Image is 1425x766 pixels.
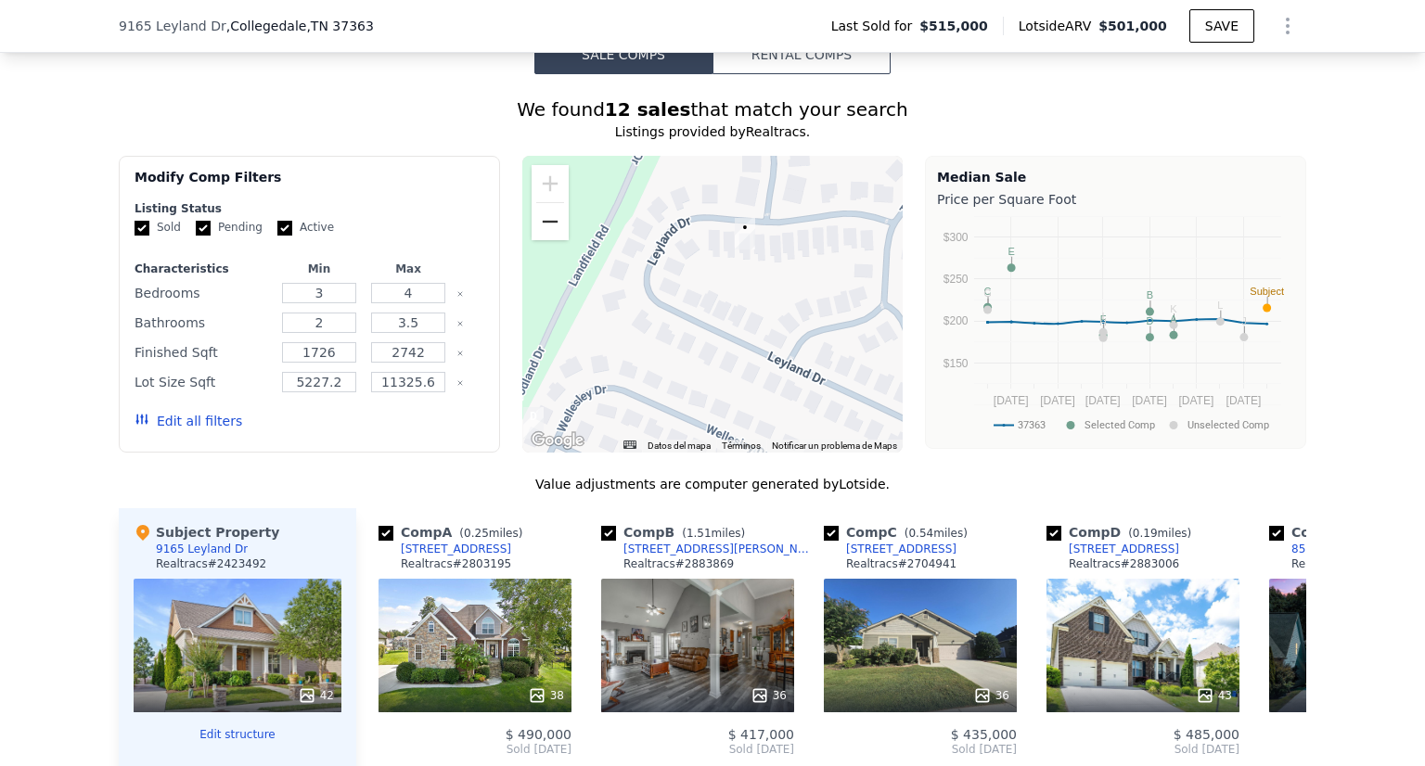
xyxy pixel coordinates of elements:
[937,212,1294,444] svg: A chart.
[277,221,292,236] input: Active
[751,686,787,705] div: 36
[1241,315,1247,326] text: J
[674,527,752,540] span: ( miles)
[712,35,891,74] button: Rental Comps
[196,221,211,236] input: Pending
[984,286,992,297] text: C
[1046,523,1199,542] div: Comp D
[908,527,933,540] span: 0.54
[824,742,1017,757] span: Sold [DATE]
[1170,313,1177,325] text: A
[135,201,484,216] div: Listing Status
[1187,419,1269,431] text: Unselected Comp
[919,17,988,35] span: $515,000
[532,203,569,240] button: Reducir
[722,440,761,451] a: Términos (se abre en una nueva pestaña)
[772,440,897,451] a: Notificar un problema de Maps
[135,168,484,201] div: Modify Comp Filters
[824,523,975,542] div: Comp C
[506,727,571,742] span: $ 490,000
[648,440,711,453] button: Datos del mapa
[196,220,263,236] label: Pending
[1217,300,1223,311] text: L
[367,262,449,276] div: Max
[379,542,511,556] a: [STREET_ADDRESS]
[298,686,334,705] div: 42
[951,727,1017,742] span: $ 435,000
[1133,527,1158,540] span: 0.19
[119,17,226,35] span: 9165 Leyland Dr
[1174,727,1239,742] span: $ 485,000
[601,542,816,556] a: [STREET_ADDRESS][PERSON_NAME]
[1046,542,1179,556] a: [STREET_ADDRESS]
[532,165,569,202] button: Ampliar
[623,556,734,571] div: Realtracs # 2883869
[1291,556,1402,571] div: Realtracs # 2761012
[1121,527,1199,540] span: ( miles)
[1146,315,1153,326] text: D
[937,186,1294,212] div: Price per Square Foot
[1085,419,1155,431] text: Selected Comp
[379,523,530,542] div: Comp A
[601,742,794,757] span: Sold [DATE]
[983,287,992,299] text: G
[994,394,1029,407] text: [DATE]
[944,273,969,286] text: $250
[135,262,271,276] div: Characteristics
[846,542,956,556] div: [STREET_ADDRESS]
[735,218,755,249] div: 9165 Leyland Dr
[135,280,271,306] div: Bedrooms
[464,527,489,540] span: 0.25
[846,556,956,571] div: Realtracs # 2704941
[1147,289,1153,300] text: B
[623,542,816,556] div: [STREET_ADDRESS][PERSON_NAME]
[226,17,374,35] span: , Collegedale
[1069,542,1179,556] div: [STREET_ADDRESS]
[156,556,266,571] div: Realtracs # 2423492
[379,742,571,757] span: Sold [DATE]
[134,523,279,542] div: Subject Property
[135,220,181,236] label: Sold
[278,262,360,276] div: Min
[135,221,149,236] input: Sold
[534,35,712,74] button: Sale Comps
[456,320,464,327] button: Clear
[944,357,969,370] text: $150
[973,686,1009,705] div: 36
[523,407,544,439] div: 4566 Wellesley Dr
[1250,286,1284,297] text: Subject
[1269,542,1365,556] a: 8575 Daju Ct
[135,339,271,365] div: Finished Sqft
[401,556,511,571] div: Realtracs # 2803195
[528,686,564,705] div: 38
[824,542,956,556] a: [STREET_ADDRESS]
[277,220,334,236] label: Active
[1040,394,1075,407] text: [DATE]
[944,231,969,244] text: $300
[452,527,530,540] span: ( miles)
[605,98,691,121] strong: 12 sales
[1269,7,1306,45] button: Show Options
[527,428,588,453] img: Google
[1098,19,1167,33] span: $501,000
[1178,394,1213,407] text: [DATE]
[1099,316,1107,327] text: H
[119,122,1306,141] div: Listings provided by Realtracs .
[897,527,975,540] span: ( miles)
[937,168,1294,186] div: Median Sale
[456,290,464,298] button: Clear
[1085,394,1121,407] text: [DATE]
[601,523,752,542] div: Comp B
[456,350,464,357] button: Clear
[1132,394,1167,407] text: [DATE]
[1226,394,1262,407] text: [DATE]
[135,369,271,395] div: Lot Size Sqft
[134,727,341,742] button: Edit structure
[687,527,712,540] span: 1.51
[306,19,373,33] span: , TN 37363
[1196,686,1232,705] div: 43
[119,96,1306,122] div: We found that match your search
[1046,742,1239,757] span: Sold [DATE]
[135,412,242,430] button: Edit all filters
